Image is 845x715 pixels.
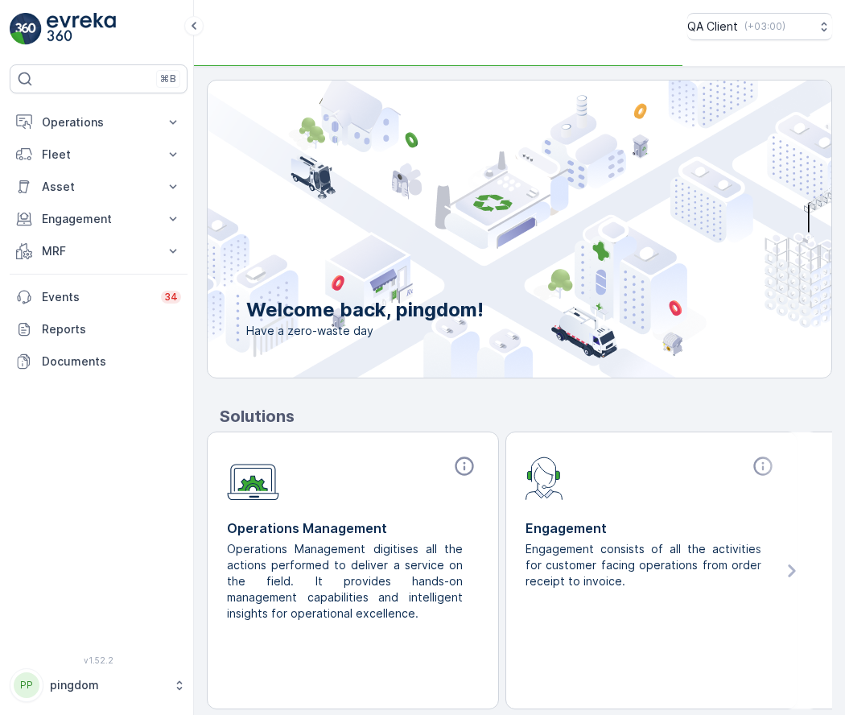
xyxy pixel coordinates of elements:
img: logo [10,13,42,45]
div: PP [14,672,39,698]
p: Engagement [42,211,155,227]
img: city illustration [135,81,831,378]
img: logo_light-DOdMpM7g.png [47,13,116,45]
p: Operations [42,114,155,130]
a: Events34 [10,281,188,313]
p: 34 [164,291,178,304]
button: Engagement [10,203,188,235]
p: MRF [42,243,155,259]
p: Welcome back, pingdom! [246,297,484,323]
p: Reports [42,321,181,337]
p: Asset [42,179,155,195]
p: Solutions [220,404,832,428]
a: Documents [10,345,188,378]
p: Engagement consists of all the activities for customer facing operations from order receipt to in... [526,541,765,589]
button: Fleet [10,138,188,171]
p: Operations Management [227,519,479,538]
button: MRF [10,235,188,267]
p: Documents [42,353,181,370]
p: Engagement [526,519,777,538]
p: Events [42,289,151,305]
p: pingdom [50,677,165,693]
p: ⌘B [160,72,176,85]
img: module-icon [526,455,563,500]
button: PPpingdom [10,668,188,702]
span: v 1.52.2 [10,655,188,665]
a: Reports [10,313,188,345]
button: Operations [10,106,188,138]
p: QA Client [687,19,738,35]
button: Asset [10,171,188,203]
p: Operations Management digitises all the actions performed to deliver a service on the field. It p... [227,541,466,622]
button: QA Client(+03:00) [687,13,832,40]
p: ( +03:00 ) [744,20,785,33]
img: module-icon [227,455,279,501]
span: Have a zero-waste day [246,323,484,339]
p: Fleet [42,147,155,163]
